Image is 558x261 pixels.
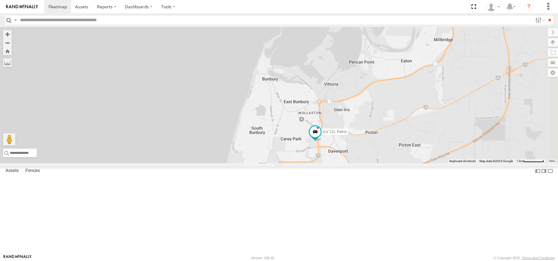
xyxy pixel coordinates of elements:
label: Fences [22,167,43,175]
label: Measure [3,58,12,67]
button: Map Scale: 1 km per 63 pixels [515,159,546,163]
label: Search Filter Options [533,16,546,25]
img: rand-logo.svg [6,5,38,9]
div: © Copyright 2025 - [494,256,555,260]
div: Version: 306.00 [251,256,274,260]
button: Zoom in [3,30,12,38]
span: 1 km [517,159,523,163]
span: (LV 11). Patrol [323,130,347,134]
a: Terms and Conditions [522,256,555,260]
i: ? [524,2,534,12]
label: Assets [2,167,22,175]
label: Hide Summary Table [547,166,553,175]
label: Dock Summary Table to the Left [535,166,541,175]
button: Zoom out [3,38,12,47]
span: Map data ©2025 Google [479,159,513,163]
a: Visit our Website [3,255,32,261]
label: Dock Summary Table to the Right [541,166,547,175]
button: Zoom Home [3,47,12,55]
label: Search Query [13,16,18,25]
div: Sandra Machin [484,2,502,11]
a: Terms [549,160,555,162]
button: Drag Pegman onto the map to open Street View [3,133,15,146]
button: Keyboard shortcuts [449,159,476,163]
label: Map Settings [548,68,558,77]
